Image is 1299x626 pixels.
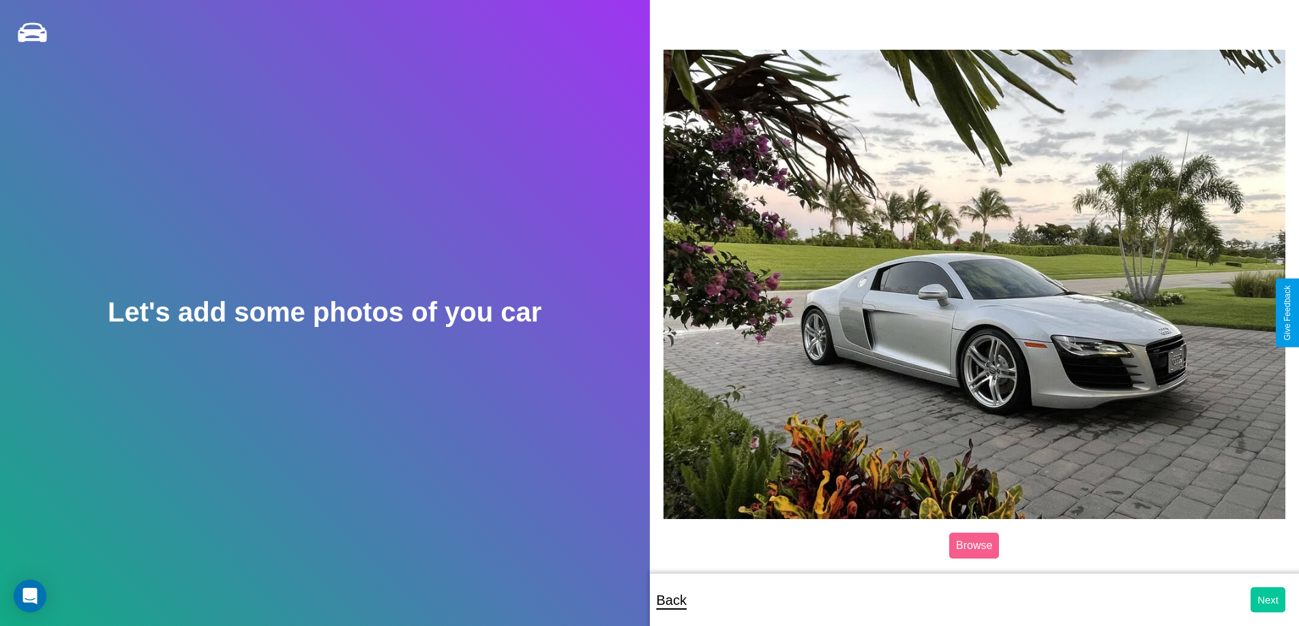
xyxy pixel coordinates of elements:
[14,580,46,612] div: Open Intercom Messenger
[108,297,541,328] h2: Let's add some photos of you car
[663,50,1286,518] img: posted
[949,533,999,559] label: Browse
[657,588,687,612] p: Back
[1283,285,1292,341] div: Give Feedback
[1251,587,1285,612] button: Next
